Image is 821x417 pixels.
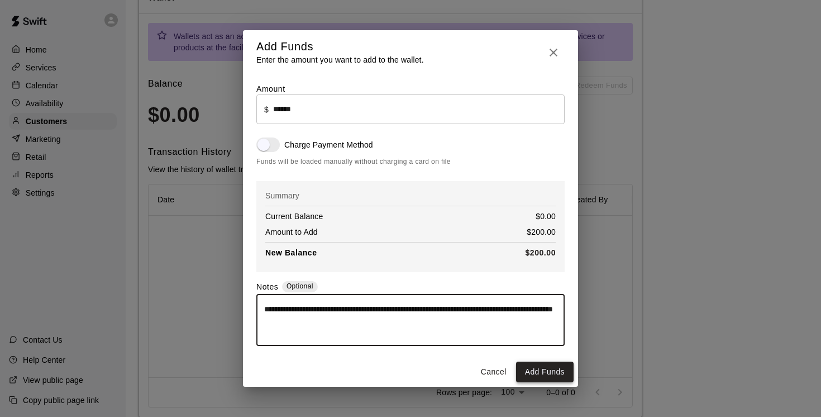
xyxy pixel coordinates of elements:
p: $0.00 [536,211,556,222]
p: Charge Payment Method [284,139,373,150]
p: New Balance [265,247,317,259]
p: Amount to Add [265,226,318,238]
p: Current Balance [265,211,323,222]
label: Notes [256,281,278,294]
h5: Add Funds [256,39,424,54]
label: Amount [256,84,285,93]
button: Add Funds [516,362,574,382]
button: Cancel [476,362,512,382]
p: $ [264,104,269,115]
p: $200.00 [525,247,556,259]
p: Summary [265,190,556,201]
span: Optional [287,282,313,290]
p: $200.00 [527,226,556,238]
p: Enter the amount you want to add to the wallet. [256,54,424,65]
span: Funds will be loaded manually without charging a card on file [256,157,565,168]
